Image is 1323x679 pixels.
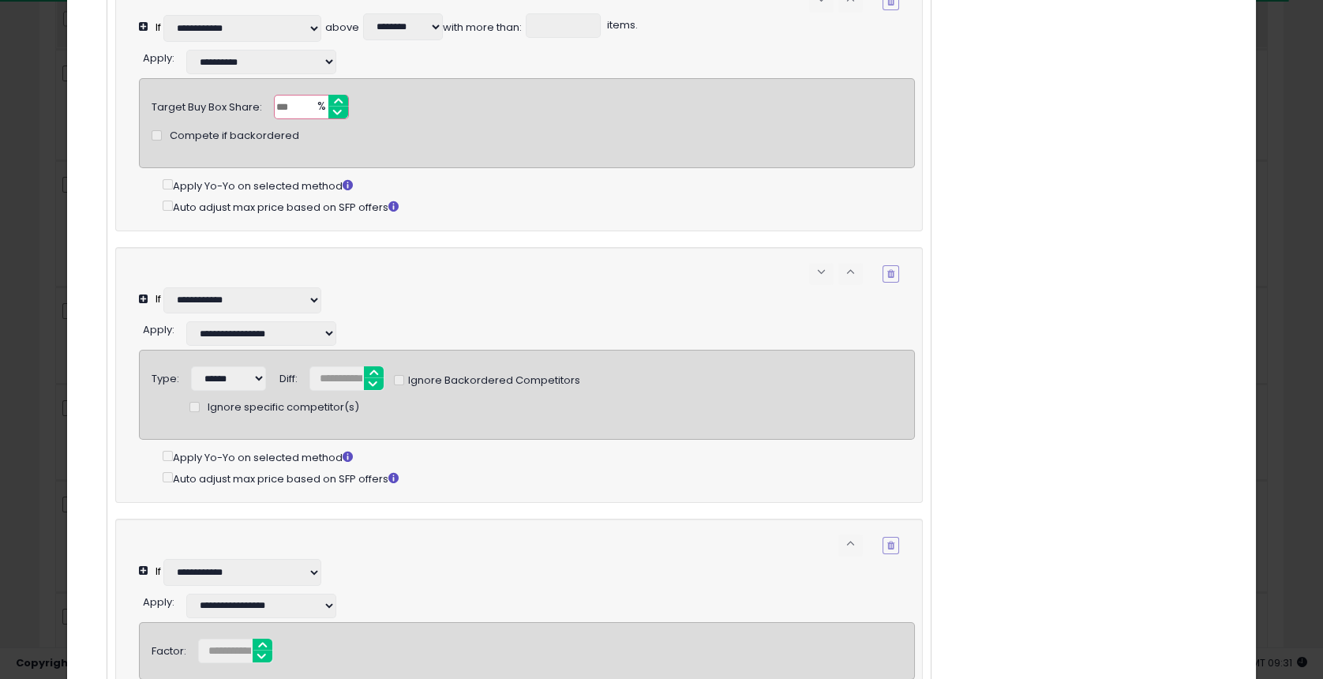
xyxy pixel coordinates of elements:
div: Apply Yo-Yo on selected method [163,448,915,465]
span: Compete if backordered [170,129,299,144]
span: items. [605,17,638,32]
div: : [143,317,174,338]
div: Auto adjust max price based on SFP offers [163,197,915,215]
div: : [143,590,174,610]
div: Target Buy Box Share: [152,95,262,115]
span: Apply [143,595,172,610]
div: Diff: [279,366,298,387]
span: Apply [143,51,172,66]
span: keyboard_arrow_down [814,264,829,279]
span: Ignore Backordered Competitors [404,373,580,388]
span: Apply [143,322,172,337]
div: with more than: [443,21,522,36]
i: Remove Condition [887,541,894,550]
span: keyboard_arrow_up [843,536,858,551]
div: above [325,21,359,36]
span: % [308,96,333,119]
div: Factor: [152,639,186,659]
div: Auto adjust max price based on SFP offers [163,469,915,486]
i: Remove Condition [887,269,894,279]
div: Type: [152,366,179,387]
span: keyboard_arrow_up [843,264,858,279]
span: Ignore specific competitor(s) [208,400,359,415]
div: Apply Yo-Yo on selected method [163,176,915,193]
div: : [143,46,174,66]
